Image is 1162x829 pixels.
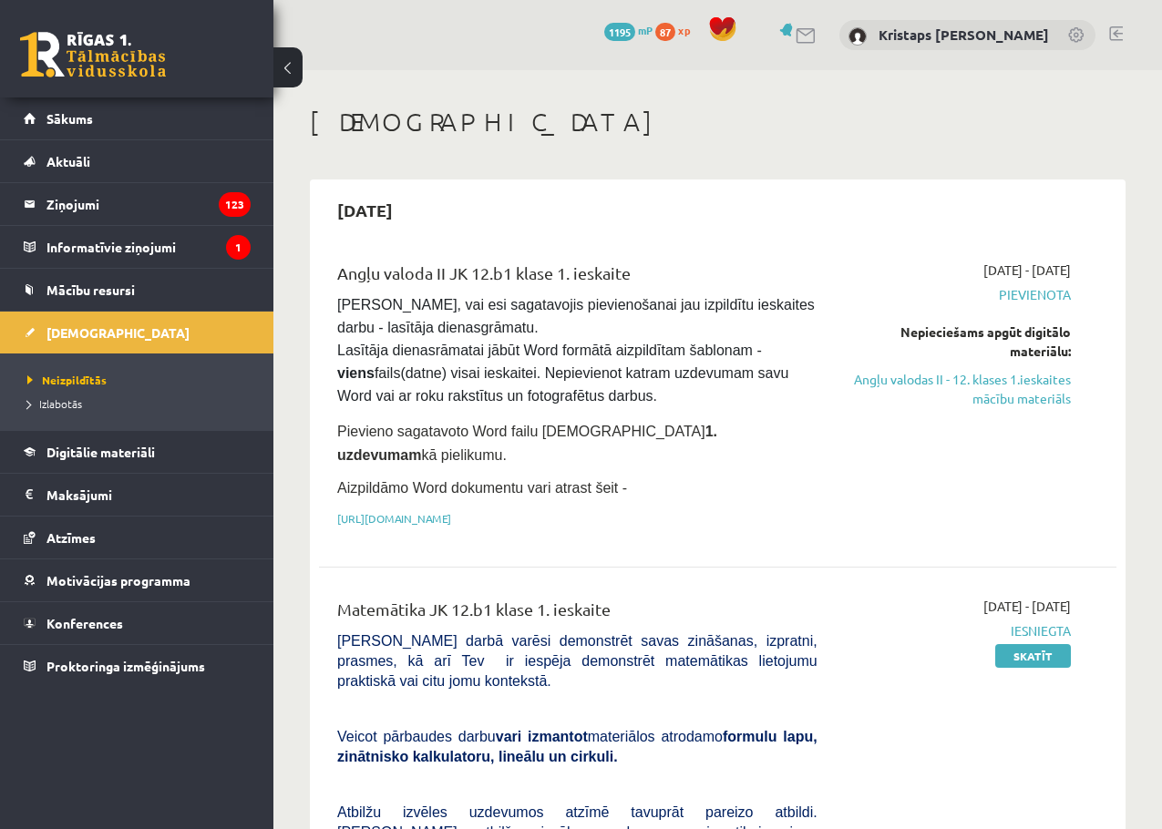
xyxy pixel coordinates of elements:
[46,153,90,169] span: Aktuāli
[27,396,82,411] span: Izlabotās
[337,729,818,764] b: formulu lapu, zinātnisko kalkulatoru, lineālu un cirkuli.
[46,658,205,674] span: Proktoringa izmēģinājums
[24,97,251,139] a: Sākums
[226,235,251,260] i: 1
[845,621,1071,640] span: Iesniegta
[24,602,251,644] a: Konferences
[337,729,818,764] span: Veicot pārbaudes darbu materiālos atrodamo
[319,189,411,231] h2: [DATE]
[678,23,690,37] span: xp
[337,365,375,381] strong: viens
[845,285,1071,304] span: Pievienota
[995,644,1071,668] a: Skatīt
[24,312,251,353] a: [DEMOGRAPHIC_DATA]
[496,729,588,744] b: vari izmantot
[845,370,1071,408] a: Angļu valodas II - 12. klases 1.ieskaites mācību materiāls
[27,395,255,412] a: Izlabotās
[46,444,155,460] span: Digitālie materiāli
[24,645,251,687] a: Proktoringa izmēģinājums
[655,23,675,41] span: 87
[24,140,251,182] a: Aktuāli
[24,431,251,473] a: Digitālie materiāli
[27,372,255,388] a: Neizpildītās
[46,324,190,341] span: [DEMOGRAPHIC_DATA]
[24,559,251,601] a: Motivācijas programma
[337,511,451,526] a: [URL][DOMAIN_NAME]
[46,183,251,225] legend: Ziņojumi
[46,572,190,588] span: Motivācijas programma
[24,517,251,558] a: Atzīmes
[879,26,1049,44] a: Kristaps [PERSON_NAME]
[337,424,717,463] strong: 1. uzdevumam
[983,597,1071,616] span: [DATE] - [DATE]
[46,281,135,298] span: Mācību resursi
[27,373,107,387] span: Neizpildītās
[24,474,251,516] a: Maksājumi
[46,110,93,127] span: Sākums
[219,192,251,217] i: 123
[337,633,818,689] span: [PERSON_NAME] darbā varēsi demonstrēt savas zināšanas, izpratni, prasmes, kā arī Tev ir iespēja d...
[24,226,251,268] a: Informatīvie ziņojumi1
[24,269,251,311] a: Mācību resursi
[310,107,1126,138] h1: [DEMOGRAPHIC_DATA]
[46,474,251,516] legend: Maksājumi
[46,529,96,546] span: Atzīmes
[638,23,653,37] span: mP
[20,32,166,77] a: Rīgas 1. Tālmācības vidusskola
[46,226,251,268] legend: Informatīvie ziņojumi
[337,480,627,496] span: Aizpildāmo Word dokumentu vari atrast šeit -
[848,27,867,46] img: Kristaps Uldis Gothards
[46,615,123,631] span: Konferences
[337,597,818,630] div: Matemātika JK 12.b1 klase 1. ieskaite
[24,183,251,225] a: Ziņojumi123
[845,322,1071,361] div: Nepieciešams apgūt digitālo materiālu:
[655,23,699,37] a: 87 xp
[337,261,818,294] div: Angļu valoda II JK 12.b1 klase 1. ieskaite
[983,261,1071,280] span: [DATE] - [DATE]
[604,23,635,41] span: 1195
[337,297,818,404] span: [PERSON_NAME], vai esi sagatavojis pievienošanai jau izpildītu ieskaites darbu - lasītāja dienasg...
[337,424,717,463] span: Pievieno sagatavoto Word failu [DEMOGRAPHIC_DATA] kā pielikumu.
[604,23,653,37] a: 1195 mP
